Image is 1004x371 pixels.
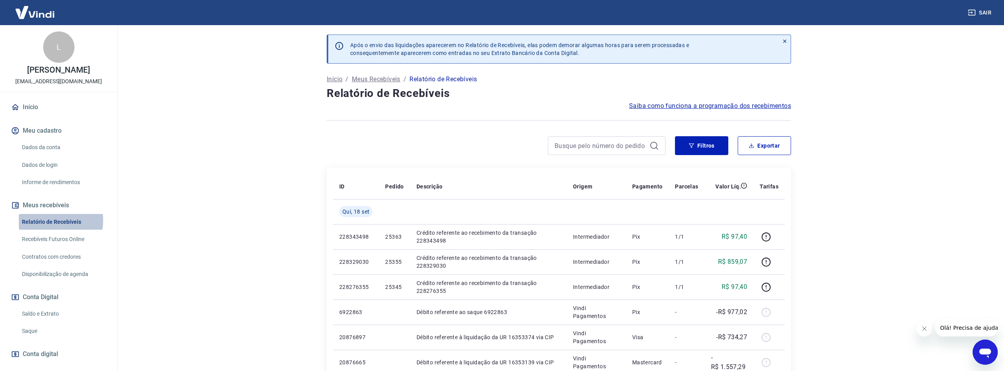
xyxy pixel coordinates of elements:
p: -R$ 977,02 [716,307,747,317]
p: [EMAIL_ADDRESS][DOMAIN_NAME] [15,77,102,86]
span: Conta digital [23,349,58,360]
a: Saiba como funciona a programação dos recebimentos [629,101,791,111]
input: Busque pelo número do pedido [555,140,646,152]
button: Meus recebíveis [9,197,108,214]
p: Pix [632,283,663,291]
p: [PERSON_NAME] [27,66,90,74]
p: Pix [632,308,663,316]
iframe: Fechar mensagem [917,321,932,336]
a: Disponibilização de agenda [19,266,108,282]
p: / [346,75,348,84]
h4: Relatório de Recebíveis [327,86,791,101]
p: 6922863 [339,308,373,316]
p: Pedido [385,183,404,190]
p: Pix [632,233,663,241]
p: Vindi Pagamentos [573,304,620,320]
p: R$ 859,07 [718,257,748,267]
p: Origem [573,183,592,190]
p: Pagamento [632,183,663,190]
a: Contratos com credores [19,249,108,265]
p: Após o envio das liquidações aparecerem no Relatório de Recebíveis, elas podem demorar algumas ho... [350,41,689,57]
button: Filtros [675,136,728,155]
p: 20876665 [339,358,373,366]
a: Dados de login [19,157,108,173]
a: Início [9,99,108,116]
p: 228276355 [339,283,373,291]
p: Relatório de Recebíveis [409,75,477,84]
p: 1/1 [675,258,698,266]
p: Intermediador [573,283,620,291]
button: Exportar [738,136,791,155]
p: Vindi Pagamentos [573,355,620,370]
p: 25345 [385,283,404,291]
a: Saldo e Extrato [19,306,108,322]
a: Início [327,75,342,84]
p: -R$ 734,27 [716,333,747,342]
p: 1/1 [675,233,698,241]
p: 25363 [385,233,404,241]
span: Olá! Precisa de ajuda? [5,5,66,12]
p: Visa [632,333,663,341]
span: Qui, 18 set [342,208,369,216]
button: Sair [966,5,995,20]
p: 1/1 [675,283,698,291]
p: Débito referente à liquidação da UR 16353374 via CIP [417,333,560,341]
iframe: Mensagem da empresa [935,319,998,336]
p: 20876897 [339,333,373,341]
p: R$ 97,40 [722,282,747,292]
p: - [675,308,698,316]
p: Débito referente ao saque 6922863 [417,308,560,316]
p: Intermediador [573,258,620,266]
p: R$ 97,40 [722,232,747,241]
p: Crédito referente ao recebimento da transação 228329030 [417,254,560,270]
a: Conta digital [9,345,108,363]
p: - [675,358,698,366]
p: Débito referente à liquidação da UR 16353139 via CIP [417,358,560,366]
p: Intermediador [573,233,620,241]
p: Vindi Pagamentos [573,329,620,345]
a: Recebíveis Futuros Online [19,231,108,247]
p: Valor Líq. [715,183,741,190]
button: Meu cadastro [9,122,108,139]
a: Informe de rendimentos [19,174,108,190]
p: ID [339,183,345,190]
a: Relatório de Recebíveis [19,214,108,230]
p: - [675,333,698,341]
img: Vindi [9,0,60,24]
p: 228329030 [339,258,373,266]
p: / [404,75,406,84]
p: Pix [632,258,663,266]
p: Crédito referente ao recebimento da transação 228343498 [417,229,560,245]
p: Descrição [417,183,443,190]
p: 228343498 [339,233,373,241]
div: L [43,31,75,63]
p: Parcelas [675,183,698,190]
p: 25355 [385,258,404,266]
button: Conta Digital [9,289,108,306]
iframe: Botão para abrir a janela de mensagens [973,340,998,365]
a: Dados da conta [19,139,108,155]
p: Tarifas [760,183,778,190]
a: Meus Recebíveis [352,75,400,84]
p: Mastercard [632,358,663,366]
p: Crédito referente ao recebimento da transação 228276355 [417,279,560,295]
a: Saque [19,323,108,339]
